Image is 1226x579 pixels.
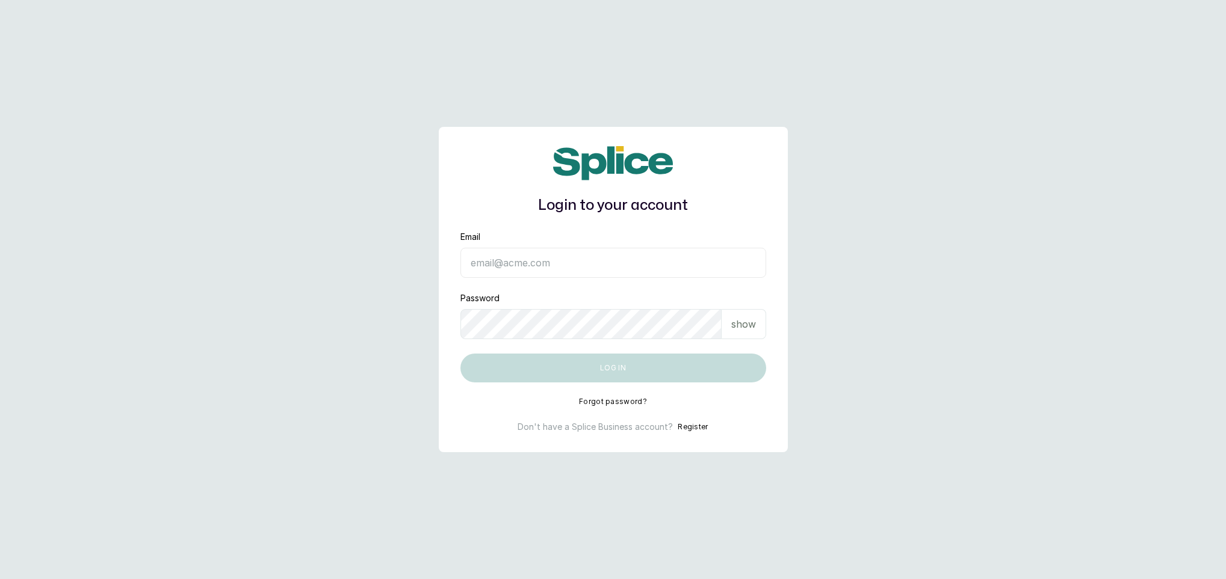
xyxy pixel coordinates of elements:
[460,248,766,278] input: email@acme.com
[678,421,708,433] button: Register
[579,397,647,406] button: Forgot password?
[731,317,756,331] p: show
[460,354,766,382] button: Log in
[460,195,766,216] h1: Login to your account
[460,231,480,243] label: Email
[460,292,500,304] label: Password
[518,421,673,433] p: Don't have a Splice Business account?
